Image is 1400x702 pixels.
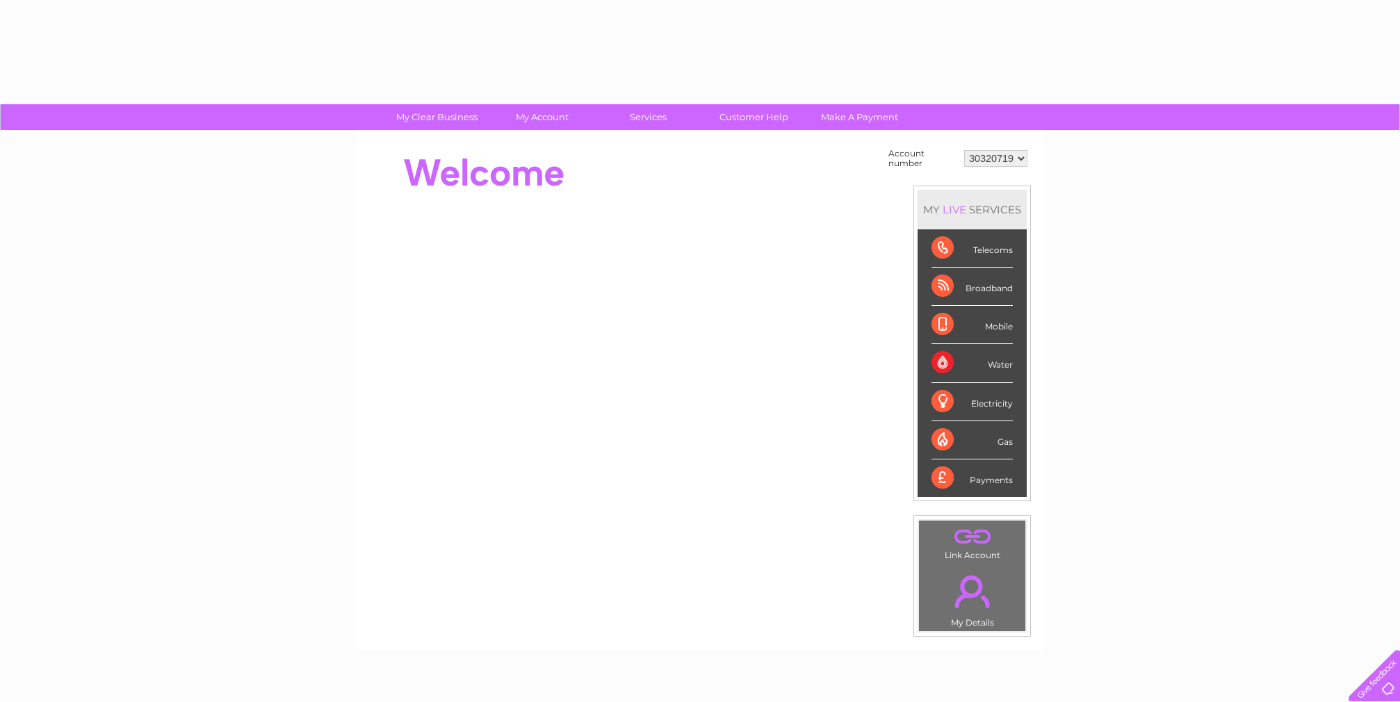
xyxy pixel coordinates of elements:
td: My Details [918,564,1026,632]
a: . [922,567,1022,616]
a: My Account [485,104,600,130]
a: My Clear Business [380,104,494,130]
td: Link Account [918,520,1026,564]
div: Gas [931,421,1013,459]
div: MY SERVICES [918,190,1027,229]
div: Water [931,344,1013,382]
div: Mobile [931,306,1013,344]
a: Services [591,104,706,130]
td: Account number [885,145,961,172]
div: Electricity [931,383,1013,421]
div: Telecoms [931,229,1013,268]
a: Make A Payment [802,104,917,130]
div: Broadband [931,268,1013,306]
a: . [922,524,1022,548]
div: LIVE [940,203,969,216]
div: Payments [931,459,1013,497]
a: Customer Help [697,104,811,130]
